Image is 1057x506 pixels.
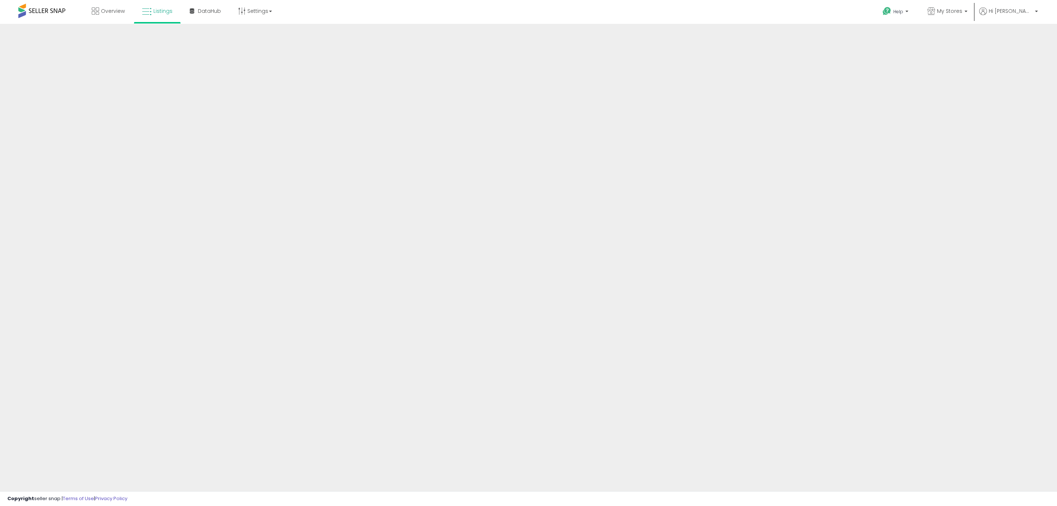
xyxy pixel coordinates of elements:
[101,7,125,15] span: Overview
[989,7,1033,15] span: Hi [PERSON_NAME]
[882,7,891,16] i: Get Help
[937,7,962,15] span: My Stores
[198,7,221,15] span: DataHub
[153,7,172,15] span: Listings
[877,1,916,24] a: Help
[979,7,1038,24] a: Hi [PERSON_NAME]
[893,8,903,15] span: Help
